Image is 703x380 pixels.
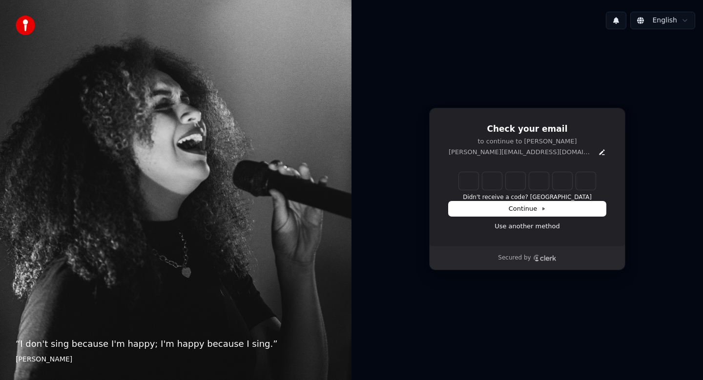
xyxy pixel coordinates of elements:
button: Edit [598,148,606,156]
p: Secured by [498,254,531,262]
a: Clerk logo [533,255,557,261]
span: Continue [509,204,546,213]
p: [PERSON_NAME][EMAIL_ADDRESS][DOMAIN_NAME] [449,148,594,157]
button: Didn't receive a code? [GEOGRAPHIC_DATA] [463,194,592,201]
p: to continue to [PERSON_NAME] [449,137,606,146]
button: Continue [449,201,606,216]
input: Enter verification code [459,172,596,190]
img: youka [16,16,35,35]
footer: [PERSON_NAME] [16,355,336,364]
h1: Check your email [449,123,606,135]
a: Use another method [495,222,560,231]
p: “ I don't sing because I'm happy; I'm happy because I sing. ” [16,337,336,351]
